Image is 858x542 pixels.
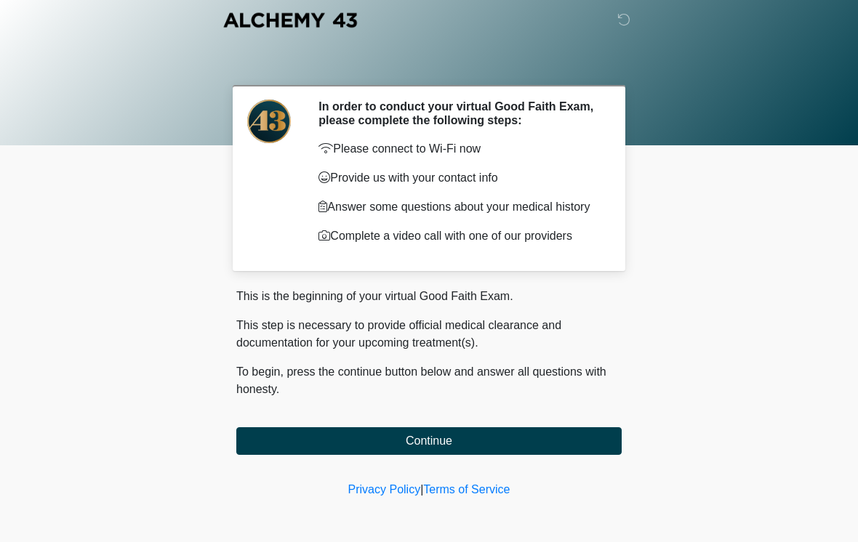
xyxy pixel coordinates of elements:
[318,100,600,127] h2: In order to conduct your virtual Good Faith Exam, please complete the following steps:
[225,52,633,79] h1: ‎ ‎ ‎ ‎
[222,11,358,29] img: Alchemy 43 Logo
[318,169,600,187] p: Provide us with your contact info
[318,227,600,245] p: Complete a video call with one of our providers
[420,483,423,496] a: |
[423,483,510,496] a: Terms of Service
[348,483,421,496] a: Privacy Policy
[236,288,622,305] p: This is the beginning of your virtual Good Faith Exam.
[318,140,600,158] p: Please connect to Wi-Fi now
[236,363,622,398] p: To begin, press the continue button below and answer all questions with honesty.
[236,317,622,352] p: This step is necessary to provide official medical clearance and documentation for your upcoming ...
[236,427,622,455] button: Continue
[318,198,600,216] p: Answer some questions about your medical history
[247,100,291,143] img: Agent Avatar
